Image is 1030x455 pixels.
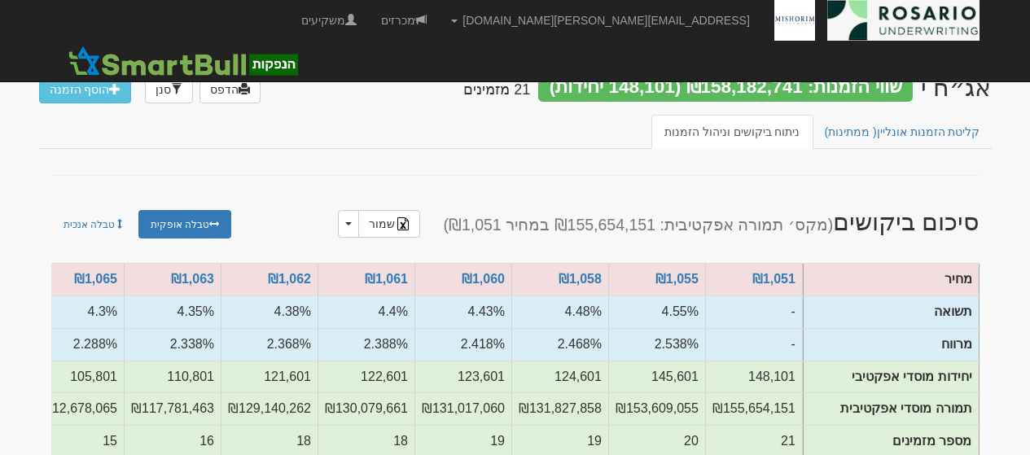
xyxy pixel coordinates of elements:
small: (מקס׳ תמורה אפקטיבית: ₪155,654,151 במחיר ₪1,051) [443,216,833,234]
a: ₪1,063 [171,272,214,286]
td: מרווח [28,328,125,361]
td: תשואה [608,295,705,328]
a: ניתוח ביקושים וניהול הזמנות [651,115,813,149]
a: טבלה אנכית [51,210,137,238]
td: תמורה אפקטיבית [28,393,125,426]
td: יחידות אפקטיבי [705,361,802,393]
a: הוסף הזמנה [39,76,132,103]
a: ₪1,051 [752,272,796,286]
td: יחידות אפקטיבי [125,361,221,393]
td: תמורה מוסדי אפקטיבית [803,393,979,426]
td: תשואה [318,295,414,328]
td: יחידות אפקטיבי [608,361,705,393]
a: הדפס [199,76,261,103]
h2: סיכום ביקושים [277,208,992,238]
a: שמור [358,210,420,238]
td: תמורה אפקטיבית [125,393,221,426]
td: יחידות אפקטיבי [221,361,318,393]
td: מרווח [608,328,705,361]
td: מרווח [705,328,802,361]
td: יחידות אפקטיבי [28,361,125,393]
a: סנן [145,76,193,103]
td: מרווח [221,328,318,361]
a: טבלה אופקית [138,210,231,238]
a: ₪1,058 [559,272,602,286]
td: מחיר [803,263,979,295]
td: יחידות מוסדי אפקטיבי [803,361,979,393]
a: ₪1,055 [655,272,699,286]
a: קליטת הזמנות אונליין( ממתינות) [812,115,993,149]
td: מרווח [511,328,608,361]
h4: 21 מזמינים [463,82,530,98]
td: מרווח [414,328,511,361]
td: תמורה אפקטיבית [511,393,608,426]
td: תמורה אפקטיבית [414,393,511,426]
td: תשואה [28,295,125,328]
a: ₪1,060 [462,272,505,286]
td: תשואה [125,295,221,328]
a: ₪1,065 [74,272,117,286]
td: מרווח [125,328,221,361]
span: ( ממתינות) [825,125,877,138]
td: תמורה אפקטיבית [705,393,802,426]
td: תשואה [414,295,511,328]
div: שווי הזמנות: ₪158,182,741 (148,101 יחידות) [538,74,913,102]
img: סמארטבול - מערכת לניהול הנפקות [64,45,303,77]
div: מישורים השקעות נדל"ן בע"מ - אג״ח (י) - הנפקה לציבור [921,74,991,101]
td: מרווח [803,328,979,361]
td: מרווח [318,328,414,361]
td: תשואה [511,295,608,328]
td: יחידות אפקטיבי [318,361,414,393]
td: יחידות אפקטיבי [511,361,608,393]
td: תשואה [221,295,318,328]
td: תמורה אפקטיבית [608,393,705,426]
a: ₪1,062 [268,272,311,286]
td: תשואה [705,295,802,328]
td: יחידות אפקטיבי [414,361,511,393]
td: תמורה אפקטיבית [221,393,318,426]
td: תמורה אפקטיבית [318,393,414,426]
a: ₪1,061 [365,272,408,286]
img: excel-file-black.png [397,217,410,230]
td: תשואה [803,295,979,328]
